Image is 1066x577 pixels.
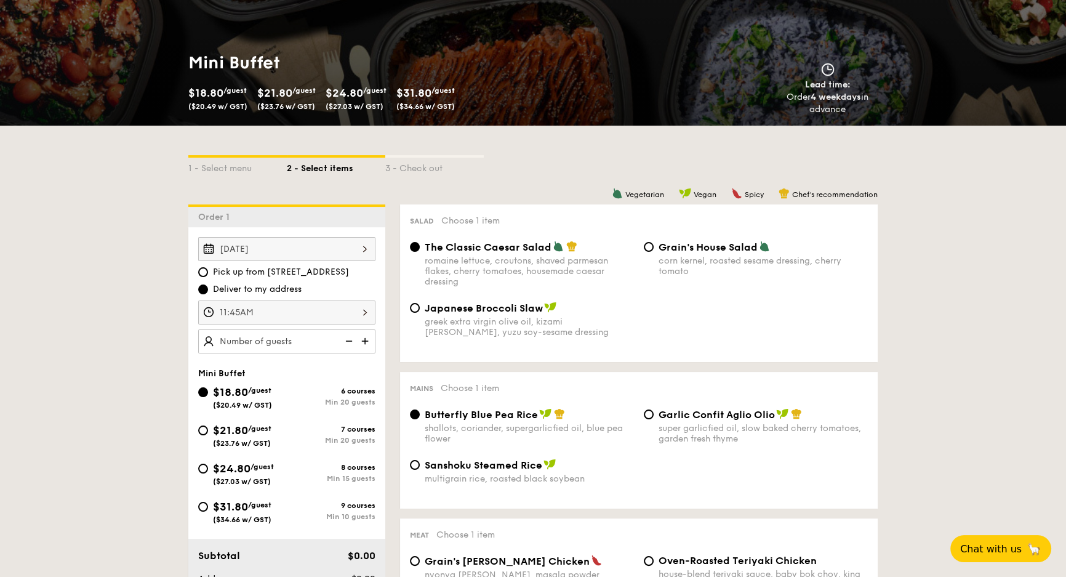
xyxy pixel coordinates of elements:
img: icon-vegan.f8ff3823.svg [679,188,691,199]
h1: Mini Buffet [188,52,528,74]
img: icon-add.58712e84.svg [357,329,375,353]
img: icon-chef-hat.a58ddaea.svg [779,188,790,199]
div: 8 courses [287,463,375,472]
div: Min 15 guests [287,474,375,483]
span: $18.80 [213,385,248,399]
span: /guest [248,424,271,433]
span: $0.00 [348,550,375,562]
span: $24.80 [213,462,250,475]
img: icon-vegan.f8ff3823.svg [543,459,556,470]
input: Oven-Roasted Teriyaki Chickenhouse-blend teriyaki sauce, baby bok choy, king oyster and shiitake ... [644,556,654,566]
input: Deliver to my address [198,284,208,294]
span: Choose 1 item [436,530,495,540]
span: /guest [223,86,247,95]
div: Min 20 guests [287,398,375,406]
strong: 4 weekdays [811,92,861,102]
span: Lead time: [805,79,851,90]
span: ($34.66 w/ GST) [396,102,455,111]
img: icon-vegetarian.fe4039eb.svg [759,241,770,252]
span: $21.80 [213,424,248,437]
span: Japanese Broccoli Slaw [425,302,543,314]
div: Min 10 guests [287,512,375,521]
span: Order 1 [198,212,234,222]
span: /guest [248,386,271,395]
span: Meat [410,531,429,539]
input: Garlic Confit Aglio Oliosuper garlicfied oil, slow baked cherry tomatoes, garden fresh thyme [644,410,654,419]
div: super garlicfied oil, slow baked cherry tomatoes, garden fresh thyme [659,423,868,444]
span: ($20.49 w/ GST) [213,401,272,410]
span: 🦙 [1027,542,1041,556]
input: Butterfly Blue Pea Riceshallots, coriander, supergarlicfied oil, blue pea flower [410,410,420,419]
img: icon-vegan.f8ff3823.svg [776,408,788,419]
div: Order in advance [772,91,883,116]
span: Grain's [PERSON_NAME] Chicken [425,555,590,567]
div: 9 courses [287,501,375,510]
span: ($27.03 w/ GST) [213,477,271,486]
span: Grain's House Salad [659,241,758,253]
span: /guest [292,86,316,95]
input: Number of guests [198,329,375,353]
span: Vegetarian [625,190,664,199]
button: Chat with us🦙 [950,535,1051,562]
span: Deliver to my address [213,283,302,296]
div: 2 - Select items [287,158,385,175]
span: Mini Buffet [198,368,246,379]
div: 3 - Check out [385,158,484,175]
span: Pick up from [STREET_ADDRESS] [213,266,349,278]
input: $31.80/guest($34.66 w/ GST)9 coursesMin 10 guests [198,502,208,512]
span: /guest [250,462,274,471]
img: icon-vegan.f8ff3823.svg [544,302,556,313]
span: $24.80 [326,86,363,100]
img: icon-vegetarian.fe4039eb.svg [612,188,623,199]
span: Garlic Confit Aglio Olio [659,409,775,421]
input: $18.80/guest($20.49 w/ GST)6 coursesMin 20 guests [198,387,208,397]
img: icon-chef-hat.a58ddaea.svg [791,408,802,419]
img: icon-spicy.37a8142b.svg [731,188,742,199]
span: Chat with us [960,543,1022,555]
span: $31.80 [213,500,248,514]
span: Oven-Roasted Teriyaki Chicken [659,555,817,567]
div: romaine lettuce, croutons, shaved parmesan flakes, cherry tomatoes, housemade caesar dressing [425,256,634,287]
span: The Classic Caesar Salad [425,241,551,253]
span: Butterfly Blue Pea Rice [425,409,538,421]
span: Chef's recommendation [792,190,878,199]
span: /guest [363,86,387,95]
input: Grain's House Saladcorn kernel, roasted sesame dressing, cherry tomato [644,242,654,252]
input: $21.80/guest($23.76 w/ GST)7 coursesMin 20 guests [198,426,208,435]
span: ($34.66 w/ GST) [213,515,271,524]
span: Sanshoku Steamed Rice [425,459,542,471]
div: corn kernel, roasted sesame dressing, cherry tomato [659,256,868,276]
span: $31.80 [396,86,431,100]
span: ($23.76 w/ GST) [257,102,315,111]
span: Salad [410,217,434,225]
img: icon-spicy.37a8142b.svg [591,555,602,566]
div: greek extra virgin olive oil, kizami [PERSON_NAME], yuzu soy-sesame dressing [425,317,634,337]
span: Choose 1 item [441,383,499,393]
input: Pick up from [STREET_ADDRESS] [198,267,208,277]
span: /guest [431,86,455,95]
img: icon-chef-hat.a58ddaea.svg [566,241,577,252]
span: $18.80 [188,86,223,100]
span: Vegan [694,190,716,199]
span: $21.80 [257,86,292,100]
span: Subtotal [198,550,240,562]
input: Event date [198,237,375,261]
span: /guest [248,501,271,509]
div: 6 courses [287,387,375,395]
div: Min 20 guests [287,436,375,445]
span: ($20.49 w/ GST) [188,102,247,111]
img: icon-reduce.1d2dbef1.svg [339,329,357,353]
img: icon-vegetarian.fe4039eb.svg [553,241,564,252]
input: Japanese Broccoli Slawgreek extra virgin olive oil, kizami [PERSON_NAME], yuzu soy-sesame dressing [410,303,420,313]
span: Spicy [745,190,764,199]
img: icon-chef-hat.a58ddaea.svg [554,408,565,419]
img: icon-vegan.f8ff3823.svg [539,408,551,419]
img: icon-clock.2db775ea.svg [819,63,837,76]
input: Sanshoku Steamed Ricemultigrain rice, roasted black soybean [410,460,420,470]
div: 1 - Select menu [188,158,287,175]
input: Grain's [PERSON_NAME] Chickennyonya [PERSON_NAME], masala powder, lemongrass [410,556,420,566]
input: The Classic Caesar Saladromaine lettuce, croutons, shaved parmesan flakes, cherry tomatoes, house... [410,242,420,252]
input: $24.80/guest($27.03 w/ GST)8 coursesMin 15 guests [198,464,208,474]
div: multigrain rice, roasted black soybean [425,474,634,484]
span: Choose 1 item [441,216,500,226]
